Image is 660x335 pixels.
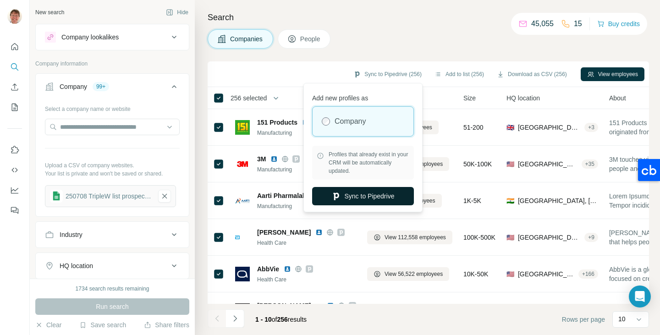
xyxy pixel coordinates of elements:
span: 🇺🇸 [506,233,514,242]
span: 256 [277,316,288,323]
button: Clear [35,320,61,330]
span: [GEOGRAPHIC_DATA], [US_STATE] [518,269,575,279]
div: HQ location [60,261,93,270]
img: Logo of Abdi Ibrahim Pharmaceuticals [235,303,250,318]
p: 15 [574,18,582,29]
span: Rows per page [562,315,605,324]
div: Open Intercom Messenger [629,286,651,308]
button: Search [7,59,22,75]
div: 250708 TripleW list prospects version 2025_08_11 combined companies [66,192,152,201]
span: [GEOGRAPHIC_DATA], [US_STATE] [518,233,581,242]
div: + 166 [578,270,598,278]
button: Add to list (256) [428,67,490,81]
button: Enrich CSV [7,79,22,95]
span: 100K-500K [463,233,495,242]
button: Industry [36,224,189,246]
div: Health Care [257,275,356,284]
span: People [300,34,321,44]
div: + 9 [584,233,598,242]
p: Company information [35,60,189,68]
span: 256 selected [231,93,267,103]
span: 1K-5K [463,196,481,205]
label: Company [335,116,366,127]
span: 51-200 [463,123,484,132]
div: + 35 [582,160,598,168]
span: AbbVie [257,264,279,274]
span: View 56,522 employees [385,270,443,278]
img: Logo of 151 Products [235,120,250,135]
span: View 112,558 employees [385,233,446,242]
button: View 56,522 employees [367,267,449,281]
span: 🇺🇸 [506,269,514,279]
img: Logo of Aarti Pharmalabs APL [235,193,250,208]
button: Hide [159,5,195,19]
span: [PERSON_NAME] [257,228,311,237]
button: Feedback [7,202,22,219]
span: 3M [257,154,266,164]
button: Use Surfe API [7,162,22,178]
div: Industry [60,230,82,239]
button: Share filters [144,320,189,330]
img: gsheets icon [50,190,63,203]
div: Select a company name or website [45,101,180,113]
button: View 3,942 employees [367,304,446,318]
button: My lists [7,99,22,115]
span: results [255,316,307,323]
img: LinkedIn logo [270,155,278,163]
span: [GEOGRAPHIC_DATA], [GEOGRAPHIC_DATA][PERSON_NAME], [GEOGRAPHIC_DATA] [518,123,581,132]
div: New search [35,8,64,16]
div: Manufacturing [257,202,356,210]
img: LinkedIn logo [284,265,291,273]
span: of [272,316,277,323]
div: Company lookalikes [61,33,119,42]
button: Navigate to next page [226,309,244,328]
button: Save search [79,320,126,330]
div: + 3 [584,123,598,132]
div: Company [60,82,87,91]
span: About [609,93,626,103]
button: Dashboard [7,182,22,198]
button: Buy credits [597,17,640,30]
span: Profiles that already exist in your CRM will be automatically updated. [329,150,409,175]
img: LinkedIn logo [302,119,309,126]
span: [GEOGRAPHIC_DATA], [GEOGRAPHIC_DATA] [518,196,598,205]
p: Upload a CSV of company websites. [45,161,180,170]
span: Aarti Pharmalabs APL [257,191,322,200]
span: 🇮🇳 [506,196,514,205]
span: [GEOGRAPHIC_DATA] [518,159,578,169]
p: 10 [618,314,626,324]
div: Manufacturing [257,129,356,137]
button: HQ location [36,255,189,277]
p: 45,055 [531,18,554,29]
h4: Search [208,11,649,24]
div: 1734 search results remaining [76,285,149,293]
button: Download as CSV (256) [490,67,573,81]
img: Logo of AbbVie [235,267,250,281]
button: Use Surfe on LinkedIn [7,142,22,158]
img: LinkedIn logo [315,229,323,236]
button: View employees [581,67,644,81]
p: Add new profiles as [312,90,414,103]
p: Your list is private and won't be saved or shared. [45,170,180,178]
button: Company lookalikes [36,26,189,48]
span: 151 Products [257,118,297,127]
img: LinkedIn logo [327,302,334,309]
img: Logo of Abbott [235,236,250,239]
img: Logo of 3M [235,157,250,171]
span: 50K-100K [463,159,492,169]
span: [PERSON_NAME] Pharmaceuticals [257,302,364,309]
button: Quick start [7,38,22,55]
span: Size [463,93,476,103]
button: Sync to Pipedrive (256) [347,67,428,81]
span: 🇬🇧 [506,123,514,132]
button: View 112,558 employees [367,231,452,244]
div: Health Care [257,239,356,247]
img: Avatar [7,9,22,24]
span: 🇺🇸 [506,159,514,169]
div: 99+ [93,82,109,91]
span: Companies [230,34,264,44]
button: Company99+ [36,76,189,101]
div: Manufacturing [257,165,356,174]
span: 10K-50K [463,269,488,279]
span: 1 - 10 [255,316,272,323]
